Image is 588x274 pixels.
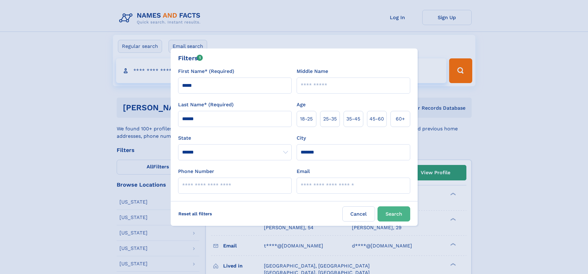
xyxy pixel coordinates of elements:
button: Search [377,206,410,221]
label: Phone Number [178,168,214,175]
span: 18‑25 [300,115,313,123]
span: 35‑45 [346,115,360,123]
label: Age [297,101,306,108]
span: 60+ [396,115,405,123]
span: 25‑35 [323,115,337,123]
span: 45‑60 [369,115,384,123]
label: Email [297,168,310,175]
label: Reset all filters [174,206,216,221]
div: Filters [178,53,203,63]
label: Middle Name [297,68,328,75]
label: City [297,134,306,142]
label: Cancel [342,206,375,221]
label: State [178,134,292,142]
label: First Name* (Required) [178,68,234,75]
label: Last Name* (Required) [178,101,234,108]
